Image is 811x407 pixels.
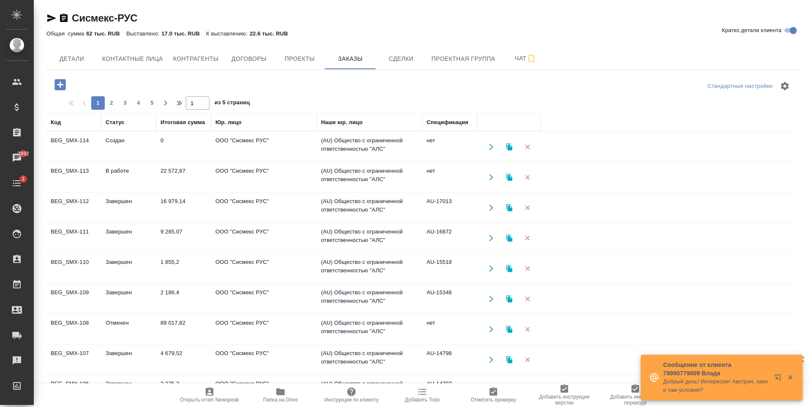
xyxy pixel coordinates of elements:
[211,163,317,192] td: ООО "Сисмекс РУС"
[118,96,132,110] button: 3
[245,383,316,407] button: Папка на Drive
[156,193,211,222] td: 16 979,14
[211,193,317,222] td: ООО "Сисмекс РУС"
[12,149,34,158] span: 2892
[519,229,536,247] button: Удалить
[145,99,159,107] span: 5
[211,345,317,374] td: ООО "Сисмекс РУС"
[211,132,317,162] td: ООО "Сисмекс РУС"
[482,138,500,155] button: Открыть
[324,397,379,403] span: Инструкции по клиенту
[102,54,163,64] span: Контактные лица
[46,254,101,283] td: BEG_SMX-110
[126,30,161,37] p: Выставлено:
[101,193,156,222] td: Завершен
[431,54,495,64] span: Проектная группа
[501,199,518,216] button: Клонировать
[156,223,211,253] td: 9 285,07
[482,320,500,338] button: Открыть
[471,397,516,403] span: Отметить проверку
[600,383,671,407] button: Добавить инструкции перевода
[317,375,422,405] td: (AU) Общество с ограниченной ответственностью "АЛС"
[482,199,500,216] button: Открыть
[422,163,477,192] td: нет
[422,223,477,253] td: AU-16872
[101,375,156,405] td: Завершен
[211,375,317,405] td: ООО "Сисмекс РУС"
[46,315,101,344] td: BEG_SMX-108
[105,96,118,110] button: 2
[46,345,101,374] td: BEG_SMX-107
[156,315,211,344] td: 89 017,82
[321,118,363,127] div: Наше юр. лицо
[317,315,422,344] td: (AU) Общество с ограниченной ответственностью "АЛС"
[663,377,769,394] p: Добрый день! Интересует Австрия, какие там условия?
[46,132,101,162] td: BEG_SMX-114
[519,168,536,186] button: Удалить
[427,118,468,127] div: Спецификация
[101,284,156,314] td: Завершен
[101,345,156,374] td: Завершен
[722,26,781,35] span: Кратко детали клиента
[482,168,500,186] button: Открыть
[405,397,440,403] span: Добавить Todo
[105,99,118,107] span: 2
[51,118,61,127] div: Код
[215,118,242,127] div: Юр. лицо
[52,54,92,64] span: Детали
[156,375,211,405] td: 2 275,2
[501,381,518,399] button: Клонировать
[458,383,529,407] button: Отметить проверку
[519,381,536,399] button: Удалить
[156,254,211,283] td: 1 855,2
[519,320,536,338] button: Удалить
[317,223,422,253] td: (AU) Общество с ограниченной ответственностью "АЛС"
[211,223,317,253] td: ООО "Сисмекс РУС"
[173,54,219,64] span: Контрагенты
[317,345,422,374] td: (AU) Общество с ограниченной ответственностью "АЛС"
[72,12,137,24] a: Сисмекс-РУС
[46,193,101,222] td: BEG_SMX-112
[132,99,145,107] span: 4
[422,132,477,162] td: нет
[46,30,86,37] p: Общая сумма
[330,54,370,64] span: Заказы
[519,138,536,155] button: Удалить
[101,254,156,283] td: Завершен
[422,315,477,344] td: нет
[211,315,317,344] td: ООО "Сисмекс РУС"
[501,138,518,155] button: Клонировать
[501,260,518,277] button: Клонировать
[705,80,775,93] div: split button
[501,290,518,307] button: Клонировать
[263,397,298,403] span: Папка на Drive
[215,98,250,110] span: из 5 страниц
[174,383,245,407] button: Открыть отчет Newspeak
[279,54,320,64] span: Проекты
[101,223,156,253] td: Завершен
[132,96,145,110] button: 4
[145,96,159,110] button: 5
[180,397,239,403] span: Открыть отчет Newspeak
[211,284,317,314] td: ООО "Сисмекс РУС"
[526,54,536,64] svg: Подписаться
[46,284,101,314] td: BEG_SMX-109
[317,193,422,222] td: (AU) Общество с ограниченной ответственностью "АЛС"
[769,369,789,389] button: Открыть в новой вкладке
[482,351,500,368] button: Открыть
[387,383,458,407] button: Добавить Todo
[316,383,387,407] button: Инструкции по клиенту
[482,260,500,277] button: Открыть
[422,345,477,374] td: AU-14798
[49,76,72,93] button: Добавить проект
[505,53,546,64] span: Чат
[156,345,211,374] td: 4 679,52
[317,284,422,314] td: (AU) Общество с ограниченной ответственностью "АЛС"
[46,375,101,405] td: BEG_SMX-106
[46,13,57,23] button: Скопировать ссылку для ЯМессенджера
[422,193,477,222] td: AU-17013
[86,30,126,37] p: 62 тыс. RUB
[381,54,421,64] span: Сделки
[16,175,30,183] span: 2
[317,254,422,283] td: (AU) Общество с ограниченной ответственностью "АЛС"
